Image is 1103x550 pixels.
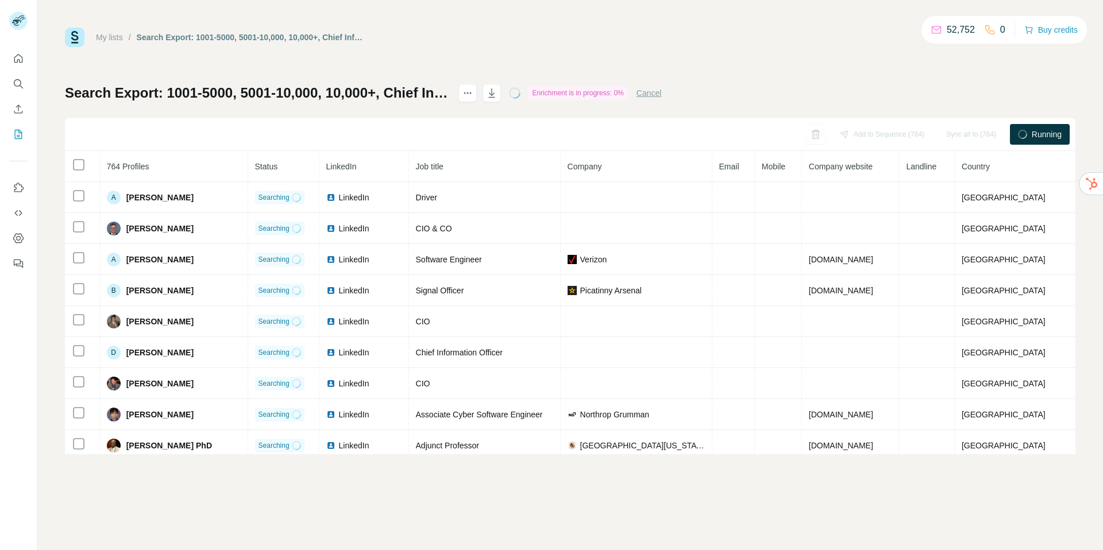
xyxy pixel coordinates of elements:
span: Country [962,162,990,171]
span: [DOMAIN_NAME] [809,441,873,450]
span: LinkedIn [339,347,369,358]
img: LinkedIn logo [326,255,335,264]
img: company-logo [568,441,577,450]
button: actions [458,84,477,102]
span: [GEOGRAPHIC_DATA] [962,348,1046,357]
img: LinkedIn logo [326,441,335,450]
button: Cancel [637,87,662,99]
span: Chief Information Officer [416,348,503,357]
span: [PERSON_NAME] [126,347,194,358]
img: Surfe Logo [65,28,84,47]
img: LinkedIn logo [326,348,335,357]
span: [GEOGRAPHIC_DATA][US_STATE] [580,440,705,451]
span: [PERSON_NAME] [126,378,194,389]
div: A [107,253,121,266]
span: Adjunct Professor [416,441,480,450]
span: [PERSON_NAME] [126,223,194,234]
span: [PERSON_NAME] [126,192,194,203]
img: LinkedIn logo [326,286,335,295]
span: [PERSON_NAME] [126,254,194,265]
button: Use Surfe API [9,203,28,223]
span: [PERSON_NAME] [126,316,194,327]
span: [GEOGRAPHIC_DATA] [962,193,1046,202]
span: LinkedIn [339,316,369,327]
img: Avatar [107,377,121,390]
span: LinkedIn [339,409,369,420]
span: Searching [259,440,290,451]
span: Northrop Grumman [580,409,650,420]
span: Picatinny Arsenal [580,285,642,296]
span: Landline [906,162,936,171]
img: company-logo [568,255,577,264]
span: Company [568,162,602,171]
span: [DOMAIN_NAME] [809,255,873,264]
span: Email [719,162,739,171]
span: Job title [416,162,443,171]
span: Running [1032,129,1062,140]
span: LinkedIn [339,223,369,234]
span: Company website [809,162,873,171]
button: Dashboard [9,228,28,249]
button: Use Surfe on LinkedIn [9,177,28,198]
span: LinkedIn [339,285,369,296]
img: LinkedIn logo [326,379,335,388]
span: Status [255,162,278,171]
li: / [129,32,131,43]
img: company-logo [568,410,577,419]
span: [PERSON_NAME] [126,285,194,296]
img: LinkedIn logo [326,193,335,202]
span: CIO [416,317,430,326]
button: Buy credits [1024,22,1078,38]
p: 0 [1000,23,1005,37]
span: Verizon [580,254,607,265]
span: Searching [259,254,290,265]
span: Searching [259,285,290,296]
p: 52,752 [947,23,975,37]
span: [GEOGRAPHIC_DATA] [962,286,1046,295]
span: [PERSON_NAME] PhD [126,440,212,451]
button: Quick start [9,48,28,69]
h1: Search Export: 1001-5000, 5001-10,000, 10,000+, Chief Information Security Officer, Chief Informa... [65,84,448,102]
img: Avatar [107,439,121,452]
span: LinkedIn [339,254,369,265]
span: [GEOGRAPHIC_DATA] [962,255,1046,264]
span: LinkedIn [339,440,369,451]
span: Searching [259,223,290,234]
div: Search Export: 1001-5000, 5001-10,000, 10,000+, Chief Information Security Officer, Chief Informa... [137,32,365,43]
img: LinkedIn logo [326,410,335,419]
button: Search [9,73,28,94]
span: Software Engineer [416,255,482,264]
img: LinkedIn logo [326,224,335,233]
span: CIO [416,379,430,388]
span: LinkedIn [339,192,369,203]
span: Searching [259,347,290,358]
span: [GEOGRAPHIC_DATA] [962,317,1046,326]
span: Searching [259,192,290,203]
span: Associate Cyber Software Engineer [416,410,543,419]
div: Enrichment is in progress: 0% [529,86,627,100]
span: [GEOGRAPHIC_DATA] [962,441,1046,450]
span: LinkedIn [326,162,357,171]
button: Feedback [9,253,28,274]
button: Enrich CSV [9,99,28,119]
div: D [107,346,121,359]
img: Avatar [107,315,121,328]
span: LinkedIn [339,378,369,389]
span: [GEOGRAPHIC_DATA] [962,224,1046,233]
div: A [107,191,121,204]
img: Avatar [107,408,121,421]
span: [DOMAIN_NAME] [809,286,873,295]
span: Signal Officer [416,286,464,295]
span: Searching [259,316,290,327]
span: Searching [259,378,290,389]
span: [DOMAIN_NAME] [809,410,873,419]
span: [PERSON_NAME] [126,409,194,420]
span: [GEOGRAPHIC_DATA] [962,379,1046,388]
span: 764 Profiles [107,162,149,171]
a: My lists [96,33,123,42]
span: CIO & CO [416,224,452,233]
span: Mobile [762,162,785,171]
img: company-logo [568,286,577,295]
span: Searching [259,409,290,420]
img: LinkedIn logo [326,317,335,326]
